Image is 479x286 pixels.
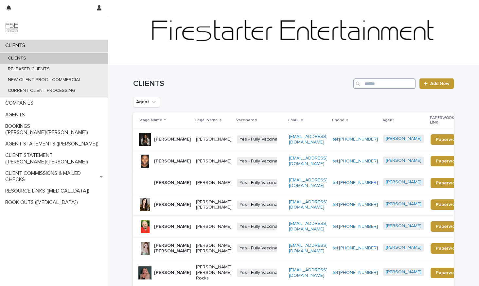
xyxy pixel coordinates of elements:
span: Yes - Fully Vaccinated [237,269,287,277]
span: Yes - Fully Vaccinated [237,135,287,143]
p: [PERSON_NAME] [PERSON_NAME] Rocks [196,264,232,281]
p: [PERSON_NAME] [196,224,232,229]
a: [EMAIL_ADDRESS][DOMAIN_NAME] [289,200,328,210]
span: Paperwork [436,202,459,207]
a: tel:[PHONE_NUMBER] [333,159,378,163]
p: CLIENTS [3,56,31,61]
a: [PERSON_NAME] [386,269,421,275]
tr: [PERSON_NAME][PERSON_NAME]Yes - Fully Vaccinated[EMAIL_ADDRESS][DOMAIN_NAME]tel:[PHONE_NUMBER][PE... [133,128,475,150]
a: Paperwork [431,268,464,278]
span: Paperwork [436,159,459,163]
span: Add New [430,81,450,86]
a: Paperwork [431,156,464,166]
a: [PERSON_NAME] [386,245,421,250]
p: AGENTS [3,112,30,118]
a: [EMAIL_ADDRESS][DOMAIN_NAME] [289,134,328,144]
span: Yes - Fully Vaccinated [237,223,287,231]
p: Vaccinated [236,117,257,124]
span: Yes - Fully Vaccinated [237,244,287,252]
p: [PERSON_NAME] [154,180,191,186]
a: Paperwork [431,134,464,145]
p: CLIENT COMMISSIONS & MAILED CHECKS [3,170,100,183]
a: Add New [419,78,454,89]
p: CURRENT CLIENT PROCESSING [3,88,80,93]
p: [PERSON_NAME] [154,137,191,142]
a: [PERSON_NAME] [386,201,421,207]
a: Paperwork [431,178,464,188]
a: [EMAIL_ADDRESS][DOMAIN_NAME] [289,221,328,231]
p: EMAIL [288,117,299,124]
tr: [PERSON_NAME][PERSON_NAME] [PERSON_NAME]Yes - Fully Vaccinated[EMAIL_ADDRESS][DOMAIN_NAME]tel:[PH... [133,194,475,216]
span: Yes - Fully Vaccinated [237,179,287,187]
p: Phone [332,117,345,124]
span: Paperwork [436,246,459,251]
a: [PERSON_NAME] [386,223,421,229]
a: tel:[PHONE_NUMBER] [333,202,378,207]
tr: [PERSON_NAME][PERSON_NAME]Yes - Fully Vaccinated[EMAIL_ADDRESS][DOMAIN_NAME]tel:[PHONE_NUMBER][PE... [133,172,475,194]
h1: CLIENTS [133,79,351,89]
p: Legal Name [195,117,218,124]
p: [PERSON_NAME] [154,202,191,208]
p: [PERSON_NAME] [154,224,191,229]
span: Paperwork [436,271,459,275]
p: BOOKINGS ([PERSON_NAME]/[PERSON_NAME]) [3,123,108,136]
button: Agent [133,97,160,107]
p: CLIENTS [3,42,30,49]
input: Search [353,78,416,89]
p: CLIENT STATEMENT ([PERSON_NAME]/[PERSON_NAME]) [3,152,108,165]
p: Agent [382,117,394,124]
span: Yes - Fully Vaccinated [237,201,287,209]
a: Paperwork [431,199,464,210]
p: [PERSON_NAME] [PERSON_NAME] [196,243,232,254]
img: 9JgRvJ3ETPGCJDhvPVA5 [5,21,18,34]
p: [PERSON_NAME] [PERSON_NAME] [196,199,232,210]
p: RELEASED CLIENTS [3,66,55,72]
a: [PERSON_NAME] [386,158,421,163]
p: [PERSON_NAME] [196,137,232,142]
a: tel:[PHONE_NUMBER] [333,137,378,142]
span: Paperwork [436,224,459,229]
p: BOOK OUTS ([MEDICAL_DATA]) [3,199,83,206]
a: [EMAIL_ADDRESS][DOMAIN_NAME] [289,243,328,253]
a: tel:[PHONE_NUMBER] [333,180,378,185]
span: Paperwork [436,181,459,185]
p: [PERSON_NAME] [196,180,232,186]
a: tel:[PHONE_NUMBER] [333,224,378,229]
p: NEW CLIENT PROC - COMMERCIAL [3,77,86,83]
a: [EMAIL_ADDRESS][DOMAIN_NAME] [289,156,328,166]
a: [EMAIL_ADDRESS][DOMAIN_NAME] [289,268,328,278]
a: [PERSON_NAME] [386,179,421,185]
p: [PERSON_NAME] [196,159,232,164]
a: tel:[PHONE_NUMBER] [333,270,378,275]
a: [EMAIL_ADDRESS][DOMAIN_NAME] [289,178,328,188]
p: [PERSON_NAME] [154,159,191,164]
p: [PERSON_NAME] [154,270,191,276]
a: [PERSON_NAME] [386,136,421,142]
span: Yes - Fully Vaccinated [237,157,287,165]
tr: [PERSON_NAME][PERSON_NAME]Yes - Fully Vaccinated[EMAIL_ADDRESS][DOMAIN_NAME]tel:[PHONE_NUMBER][PE... [133,150,475,172]
a: Paperwork [431,221,464,232]
tr: [PERSON_NAME][PERSON_NAME]Yes - Fully Vaccinated[EMAIL_ADDRESS][DOMAIN_NAME]tel:[PHONE_NUMBER][PE... [133,216,475,238]
p: [PERSON_NAME] [PERSON_NAME] [154,243,191,254]
p: AGENT STATEMENTS ([PERSON_NAME]) [3,141,104,147]
p: RESOURCE LINKS ([MEDICAL_DATA]) [3,188,95,194]
p: PAPERWORK LINK [430,114,461,126]
p: Stage Name [138,117,162,124]
p: COMPANIES [3,100,39,106]
span: Paperwork [436,137,459,142]
a: Paperwork [431,243,464,254]
tr: [PERSON_NAME] [PERSON_NAME][PERSON_NAME] [PERSON_NAME]Yes - Fully Vaccinated[EMAIL_ADDRESS][DOMAI... [133,237,475,259]
a: tel:[PHONE_NUMBER] [333,246,378,250]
